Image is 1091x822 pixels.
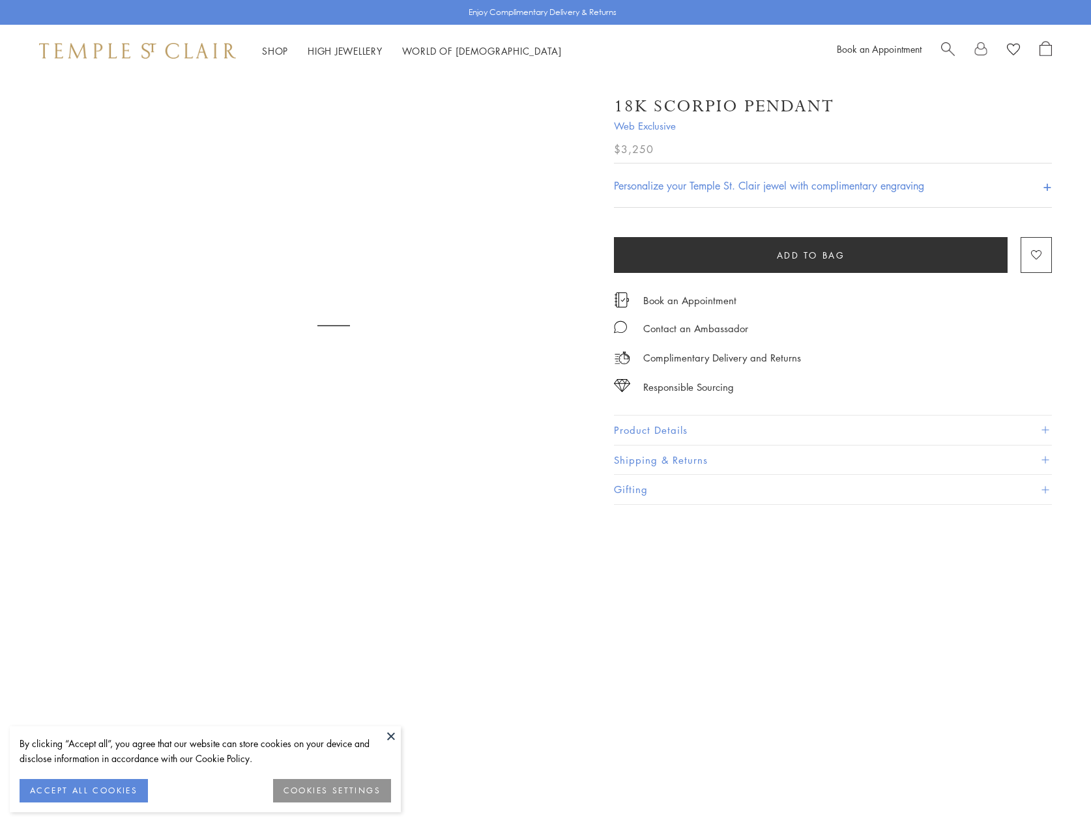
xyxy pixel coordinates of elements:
a: Book an Appointment [643,293,736,307]
button: Shipping & Returns [614,446,1052,475]
p: Complimentary Delivery and Returns [643,350,801,366]
img: icon_sourcing.svg [614,379,630,392]
img: icon_appointment.svg [614,292,630,307]
a: View Wishlist [1007,41,1020,61]
a: Open Shopping Bag [1040,41,1052,61]
img: Temple St. Clair [39,43,236,59]
h4: Personalize your Temple St. Clair jewel with complimentary engraving [614,178,924,193]
nav: Main navigation [262,43,562,59]
a: Book an Appointment [837,42,922,55]
button: COOKIES SETTINGS [273,779,391,802]
a: ShopShop [262,44,288,57]
img: MessageIcon-01_2.svg [614,320,627,333]
button: Gifting [614,475,1052,504]
span: Add to bag [777,248,845,262]
span: Web Exclusive [614,118,1052,134]
div: Contact an Ambassador [643,320,748,337]
p: Enjoy Complimentary Delivery & Returns [469,6,617,19]
h1: 18K Scorpio Pendant [614,95,834,118]
div: By clicking “Accept all”, you agree that our website can store cookies on your device and disclos... [20,736,391,766]
button: Product Details [614,416,1052,445]
a: Search [941,41,955,61]
a: World of [DEMOGRAPHIC_DATA]World of [DEMOGRAPHIC_DATA] [402,44,562,57]
button: Add to bag [614,237,1008,273]
img: icon_delivery.svg [614,350,630,366]
a: High JewelleryHigh Jewellery [308,44,383,57]
div: Responsible Sourcing [643,379,734,395]
button: ACCEPT ALL COOKIES [20,779,148,802]
span: $3,250 [614,141,654,158]
h4: + [1043,173,1052,197]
